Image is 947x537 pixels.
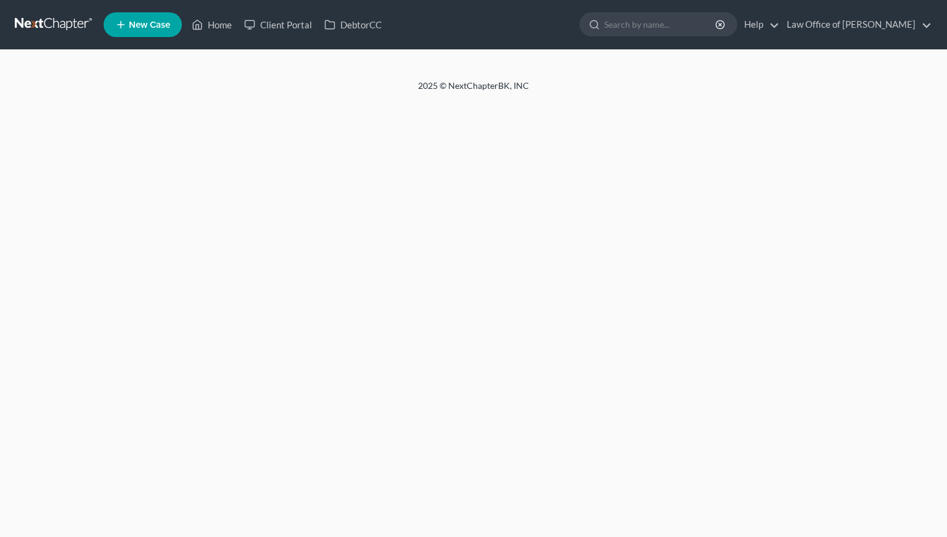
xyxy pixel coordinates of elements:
a: Client Portal [238,14,318,36]
input: Search by name... [604,13,717,36]
a: Home [186,14,238,36]
a: Law Office of [PERSON_NAME] [781,14,932,36]
a: Help [738,14,779,36]
a: DebtorCC [318,14,388,36]
div: 2025 © NextChapterBK, INC [122,80,825,102]
span: New Case [129,20,170,30]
